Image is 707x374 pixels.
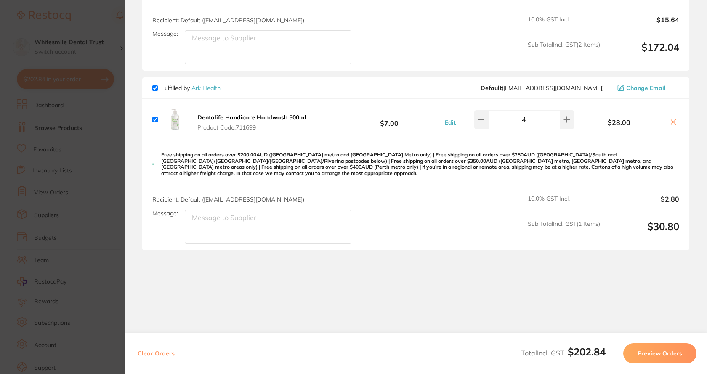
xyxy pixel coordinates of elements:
button: Edit [442,119,458,126]
span: Recipient: Default ( [EMAIL_ADDRESS][DOMAIN_NAME] ) [152,16,304,24]
img: NHB5ejgzOA [161,106,188,133]
button: Preview Orders [623,343,696,363]
output: $15.64 [607,16,679,34]
button: Change Email [615,84,679,92]
b: $7.00 [337,112,442,127]
output: $30.80 [607,220,679,244]
a: Ark Health [191,84,221,92]
span: Change Email [626,85,666,91]
b: $202.84 [568,345,606,358]
span: cch@arkhealth.com.au [481,85,604,91]
b: Dentalife Handicare Handwash 500ml [197,114,306,121]
label: Message: [152,210,178,217]
span: Sub Total Incl. GST ( 1 Items) [528,220,600,244]
b: Default [481,84,502,92]
button: Dentalife Handicare Handwash 500ml Product Code:711699 [195,114,309,131]
output: $172.04 [607,41,679,64]
span: Recipient: Default ( [EMAIL_ADDRESS][DOMAIN_NAME] ) [152,196,304,203]
label: Message: [152,30,178,37]
button: Clear Orders [135,343,177,363]
p: Free shipping on all orders over $200.00AUD ([GEOGRAPHIC_DATA] metro and [GEOGRAPHIC_DATA] Metro ... [161,152,679,176]
b: $28.00 [574,119,664,126]
span: 10.0 % GST Incl. [528,195,600,214]
span: Sub Total Incl. GST ( 2 Items) [528,41,600,64]
span: Product Code: 711699 [197,124,306,131]
p: Fulfilled by [161,85,221,91]
output: $2.80 [607,195,679,214]
span: Total Incl. GST [521,349,606,357]
span: 10.0 % GST Incl. [528,16,600,34]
